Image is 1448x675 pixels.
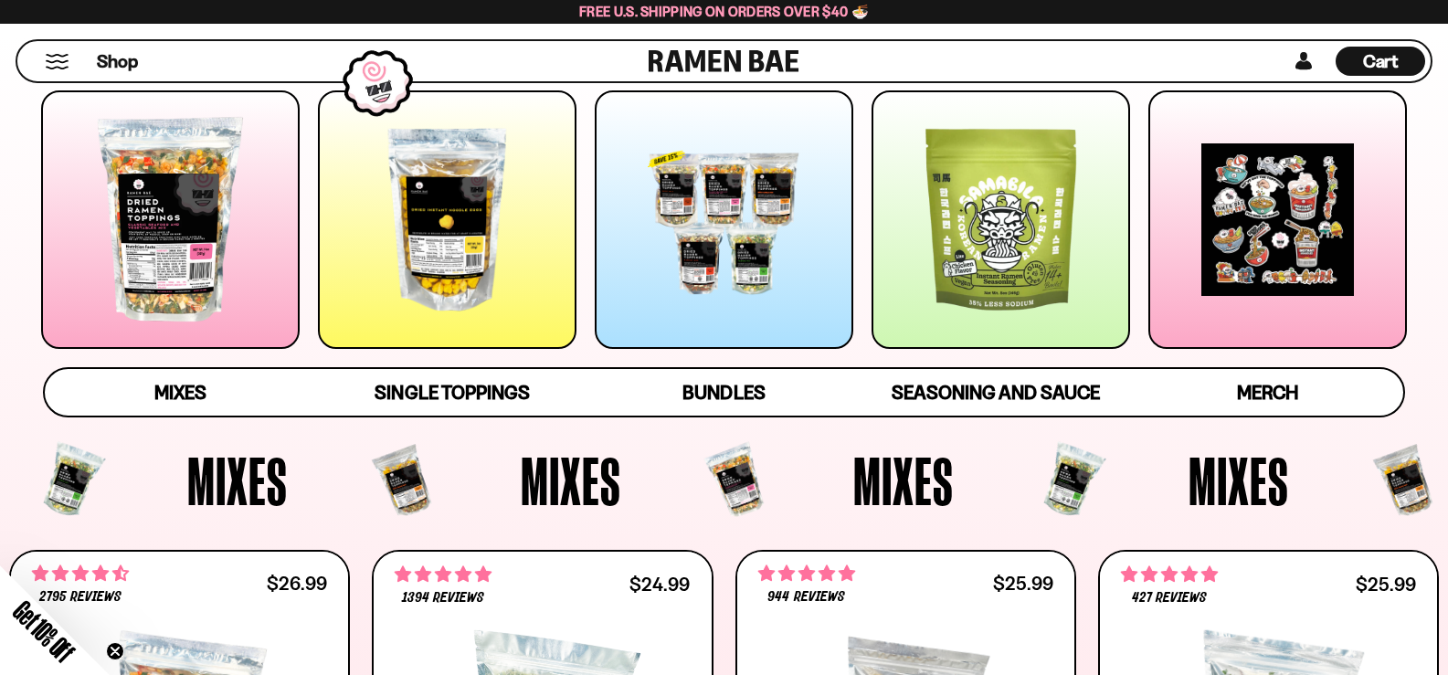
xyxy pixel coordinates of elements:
[579,3,869,20] span: Free U.S. Shipping on Orders over $40 🍜
[588,369,860,416] a: Bundles
[45,369,316,416] a: Mixes
[860,369,1131,416] a: Seasoning and Sauce
[97,49,138,74] span: Shop
[1132,369,1403,416] a: Merch
[187,447,288,514] span: Mixes
[682,381,765,404] span: Bundles
[402,591,484,606] span: 1394 reviews
[1237,381,1298,404] span: Merch
[1336,41,1425,81] div: Cart
[154,381,206,404] span: Mixes
[1356,575,1416,593] div: $25.99
[375,381,529,404] span: Single Toppings
[395,563,491,586] span: 4.76 stars
[758,562,855,585] span: 4.75 stars
[993,575,1053,592] div: $25.99
[45,54,69,69] button: Mobile Menu Trigger
[106,642,124,660] button: Close teaser
[853,447,954,514] span: Mixes
[1121,563,1218,586] span: 4.76 stars
[892,381,1099,404] span: Seasoning and Sauce
[267,575,327,592] div: $26.99
[521,447,621,514] span: Mixes
[8,596,79,667] span: Get 10% Off
[1363,50,1399,72] span: Cart
[316,369,587,416] a: Single Toppings
[1132,591,1207,606] span: 427 reviews
[97,47,138,76] a: Shop
[1189,447,1289,514] span: Mixes
[32,562,129,585] span: 4.68 stars
[767,590,844,605] span: 944 reviews
[629,575,690,593] div: $24.99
